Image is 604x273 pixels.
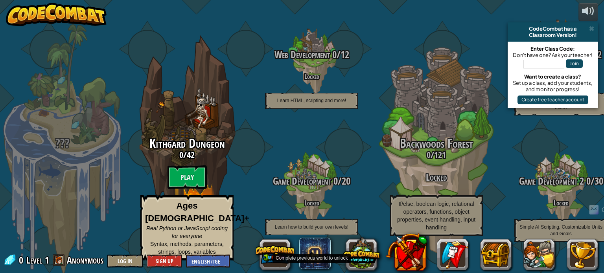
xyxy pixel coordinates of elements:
[187,149,195,161] span: 42
[26,254,42,267] span: Level
[341,48,349,61] span: 12
[249,199,374,207] h4: Locked
[434,149,446,161] span: 121
[427,149,431,161] span: 0
[517,95,588,104] button: Create free teacher account
[397,201,475,231] span: If/else, boolean logic, relational operators, functions, object properties, event handling, input...
[595,174,603,188] span: 30
[145,201,249,223] strong: Ages [DEMOGRAPHIC_DATA]+
[249,49,374,60] h3: /
[125,150,249,159] h3: /
[273,254,351,263] div: Complete previous world to unlock
[330,48,337,61] span: 0
[67,254,103,266] span: Anonymous
[512,52,594,58] div: Don't have one? Ask your teacher!
[512,73,594,80] div: Want to create a class?
[374,150,499,159] h3: /
[249,73,374,80] h4: Locked
[107,255,143,268] button: Log In
[512,80,594,92] div: Set up a class, add your students, and monitor progress!
[249,176,374,187] h3: /
[512,46,594,52] div: Enter Class Code:
[273,174,331,188] span: Game Development
[146,225,228,239] span: Real Python or JavaScript coding for everyone
[342,174,350,188] span: 20
[519,174,584,188] span: Game Development 2
[578,3,598,21] button: Adjust volume
[277,98,346,103] span: Learn HTML, scripting and more!
[525,98,597,110] span: Keep learning HTML, scripting and more!
[511,32,595,38] div: Classroom Version!
[519,224,602,236] span: Simple AI Scripting, Customizable Units and Goals
[584,174,591,188] span: 0
[149,135,225,152] span: Kithgard Dungeon
[331,174,338,188] span: 0
[566,59,583,68] button: Join
[45,254,49,266] span: 1
[274,48,330,61] span: Web Development
[150,241,224,255] span: Syntax, methods, parameters, strings, loops, variables
[400,135,473,152] span: Backwoods Forest
[275,224,348,230] span: Learn how to build your own levels!
[19,254,26,266] span: 0
[179,149,183,161] span: 0
[6,3,107,26] img: CodeCombat - Learn how to code by playing a game
[168,165,207,189] btn: Play
[374,172,499,183] h3: Locked
[147,255,182,268] button: Sign Up
[511,26,595,32] div: CodeCombat has a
